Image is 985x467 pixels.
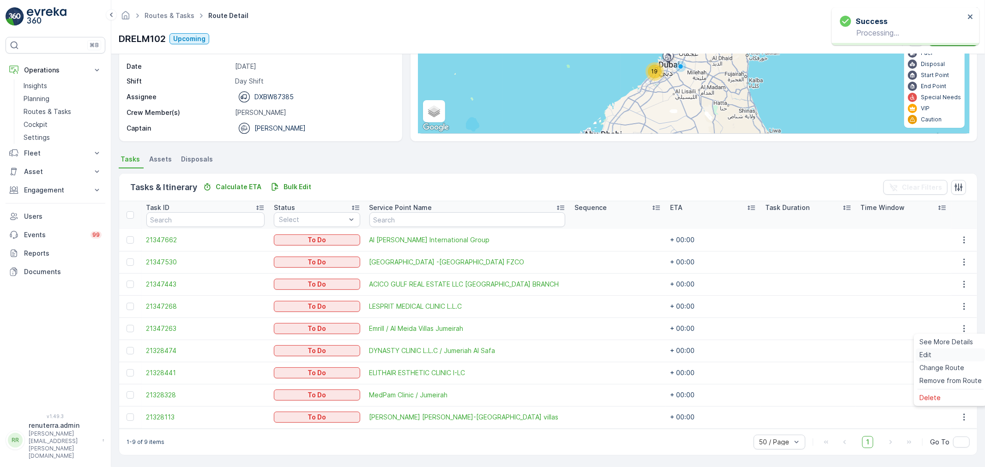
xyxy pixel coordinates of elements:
p: Upcoming [173,34,205,43]
span: Edit [919,350,931,359]
p: Insights [24,81,47,90]
p: Settings [24,133,50,142]
div: Toggle Row Selected [127,236,134,244]
input: Search [146,212,265,227]
p: [PERSON_NAME] [235,108,393,117]
p: Operations [24,66,87,75]
a: Al Najma Al fareeda International Group [369,235,566,245]
a: Settings [20,131,105,144]
span: ACICO GULF REAL ESTATE LLC [GEOGRAPHIC_DATA] BRANCH [369,280,566,289]
p: To Do [308,257,326,267]
input: Search [369,212,566,227]
span: Delete [919,393,941,402]
span: Tasks [121,155,140,164]
p: [DATE] [235,62,393,71]
p: To Do [308,413,326,422]
a: Emrill / Al Meida Villas Jumeirah [369,324,566,333]
p: Engagement [24,186,87,195]
p: End Point [921,83,946,90]
div: Toggle Row Selected [127,369,134,377]
span: 21347662 [146,235,265,245]
button: RRrenuterra.admin[PERSON_NAME][EMAIL_ADDRESS][PERSON_NAME][DOMAIN_NAME] [6,421,105,460]
span: 21328113 [146,413,265,422]
p: Processing... [840,29,965,37]
p: [PERSON_NAME][EMAIL_ADDRESS][PERSON_NAME][DOMAIN_NAME] [29,430,98,460]
span: LESPRIT MEDICAL CLINIC L.L.C [369,302,566,311]
p: Special Needs [921,94,961,101]
p: Select [279,215,345,224]
p: ⌘B [90,42,99,49]
a: Routes & Tasks [145,12,194,19]
p: To Do [308,235,326,245]
p: Time Window [861,203,905,212]
a: Reports [6,244,105,263]
button: Bulk Edit [267,181,315,192]
button: Upcoming [169,33,209,44]
p: DRELM102 [119,32,166,46]
p: Calculate ETA [216,182,261,192]
p: Status [274,203,295,212]
td: + 00:00 [665,362,761,384]
td: + 00:00 [665,251,761,273]
a: Layers [424,101,444,121]
span: Route Detail [206,11,250,20]
td: + 00:00 [665,317,761,340]
a: MedPam Clinic / Jumeirah [369,390,566,400]
button: To Do [274,389,360,401]
p: 99 [92,231,100,239]
p: To Do [308,346,326,355]
p: Date [127,62,231,71]
p: VIP [921,105,930,112]
p: To Do [308,368,326,377]
p: To Do [308,324,326,333]
div: RR [8,433,23,448]
span: 21328328 [146,390,265,400]
a: 21347268 [146,302,265,311]
td: + 00:00 [665,273,761,295]
a: Events99 [6,226,105,244]
button: To Do [274,301,360,312]
span: 19 [652,68,658,75]
div: 19 [646,62,664,81]
div: Toggle Row Selected [127,325,134,332]
a: ACICO GULF REAL ESTATE LLC DUBAI BRANCH [369,280,566,289]
p: Assignee [127,92,157,102]
img: Google [421,121,451,133]
a: DYNASTY CLINIC L.L.C / Jumeriah Al Safa [369,346,566,355]
p: Start Point [921,72,949,79]
button: Calculate ETA [199,181,265,192]
td: + 00:00 [665,406,761,428]
a: 21328441 [146,368,265,377]
a: Homepage [121,14,131,22]
a: Centara Mirage Beach Resort -Dubai FZCO [369,257,566,267]
td: + 00:00 [665,295,761,317]
a: Routes & Tasks [20,105,105,118]
a: Cockpit [20,118,105,131]
p: Events [24,230,85,239]
p: [PERSON_NAME] [254,124,306,133]
p: Task Duration [765,203,810,212]
p: Bulk Edit [284,182,311,192]
p: To Do [308,390,326,400]
a: Open this area in Google Maps (opens a new window) [421,121,451,133]
div: Toggle Row Selected [127,303,134,310]
button: To Do [274,323,360,334]
span: ELITHAIR ESTHETIC CLINIC I-LC [369,368,566,377]
img: logo_light-DOdMpM7g.png [27,7,66,26]
a: 21347530 [146,257,265,267]
button: close [967,13,974,22]
p: Users [24,212,102,221]
button: Operations [6,61,105,79]
p: Crew Member(s) [127,108,231,117]
p: renuterra.admin [29,421,98,430]
p: Task ID [146,203,170,212]
div: Toggle Row Selected [127,391,134,399]
p: Shift [127,77,231,86]
div: Toggle Row Selected [127,281,134,288]
button: To Do [274,367,360,378]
